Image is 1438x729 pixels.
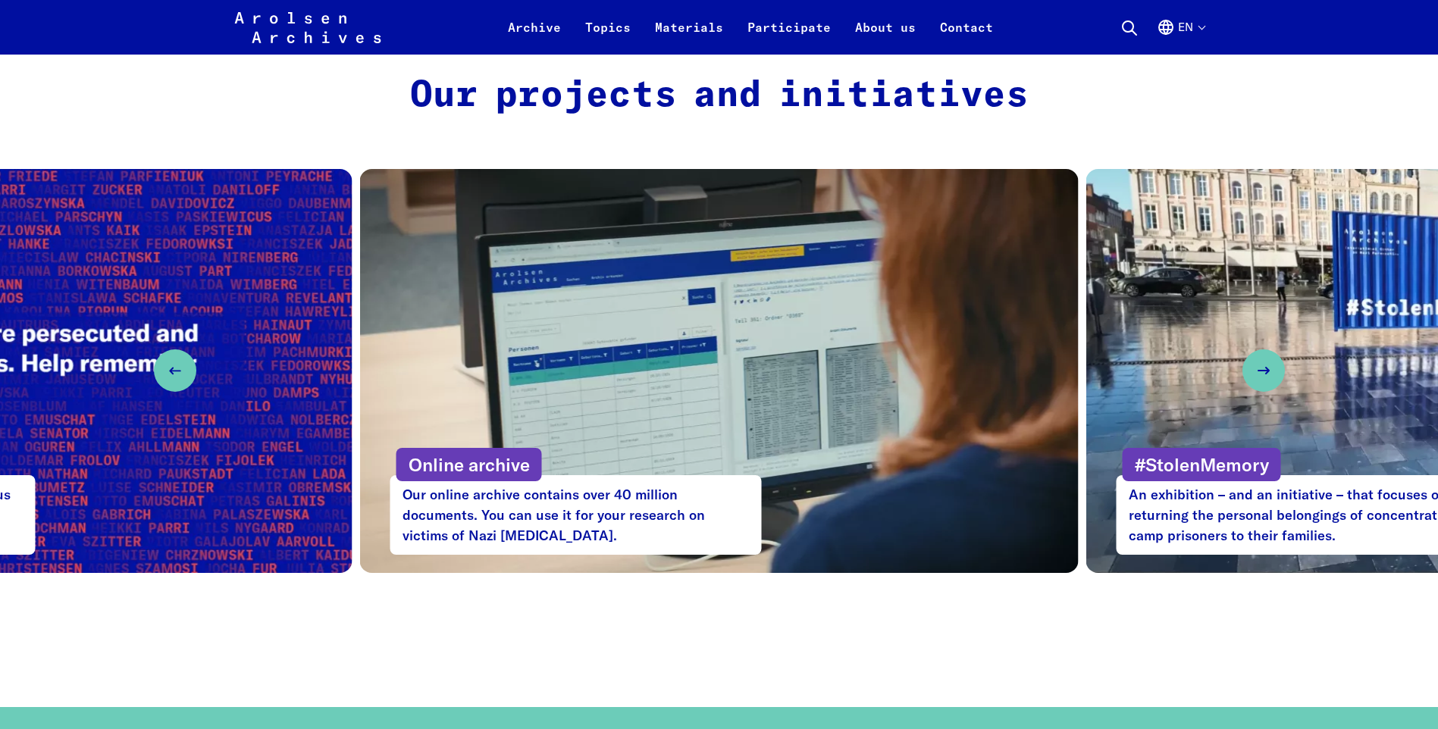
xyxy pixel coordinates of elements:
p: Our online archive contains over 40 million documents. You can use it for your research on victim... [390,475,762,555]
a: Topics [573,18,643,55]
button: English, language selection [1157,18,1205,55]
a: Contact [928,18,1005,55]
button: Next slide [1242,349,1285,392]
p: Online archive [396,448,542,481]
h2: Our projects and initiatives [399,74,1040,118]
p: #StolenMemory [1123,448,1281,481]
a: About us [843,18,928,55]
li: 1 / 4 [360,169,1079,573]
nav: Primary [496,9,1005,45]
button: Previous slide [154,349,196,392]
a: Materials [643,18,735,55]
a: Participate [735,18,843,55]
a: Online archiveOur online archive contains over 40 million documents. You can use it for your rese... [360,169,1079,573]
a: Archive [496,18,573,55]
